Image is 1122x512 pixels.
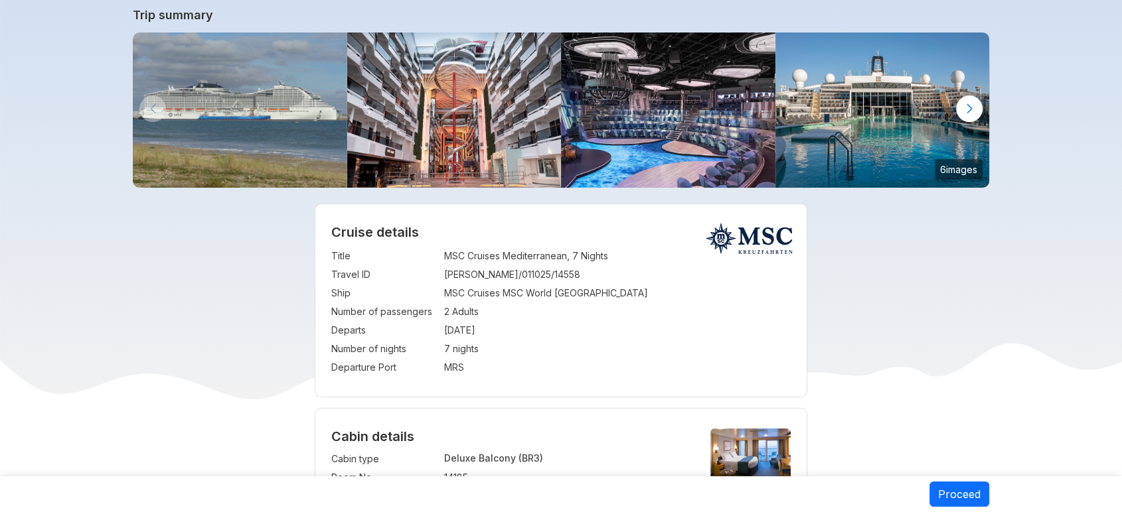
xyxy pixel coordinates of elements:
[775,32,990,188] img: msc-world-america-la-plage-pool.jpg
[331,284,438,302] td: Ship
[929,481,989,507] button: Proceed
[438,247,444,265] td: :
[331,340,438,358] td: Number of nights
[519,452,543,464] span: (BR3)
[444,321,791,340] td: [DATE]
[438,321,444,340] td: :
[438,284,444,302] td: :
[331,468,438,487] td: Room No
[444,340,791,358] td: 7 nights
[331,265,438,284] td: Travel ID
[438,340,444,358] td: :
[331,321,438,340] td: Departs
[331,428,791,444] h4: Cabin details
[444,468,688,487] td: 14185
[133,32,347,188] img: MSC_World_Europa_La_Rochelle.jpg
[438,302,444,321] td: :
[347,32,562,188] img: eu_ground-breaking-design.jpg
[444,358,791,377] td: MRS
[561,32,775,188] img: msc-world-europa-panorama-lounge.jpg
[438,358,444,377] td: :
[438,450,444,468] td: :
[444,452,688,464] p: Deluxe Balcony
[331,247,438,265] td: Title
[438,468,444,487] td: :
[444,302,791,321] td: 2 Adults
[444,284,791,302] td: MSC Cruises MSC World [GEOGRAPHIC_DATA]
[331,224,791,240] h2: Cruise details
[133,8,989,22] a: Trip summary
[438,265,444,284] td: :
[331,450,438,468] td: Cabin type
[444,247,791,265] td: MSC Cruises Mediterranean, 7 Nights
[331,358,438,377] td: Departure Port
[444,265,791,284] td: [PERSON_NAME]/011025/14558
[935,159,983,179] small: 6 images
[331,302,438,321] td: Number of passengers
